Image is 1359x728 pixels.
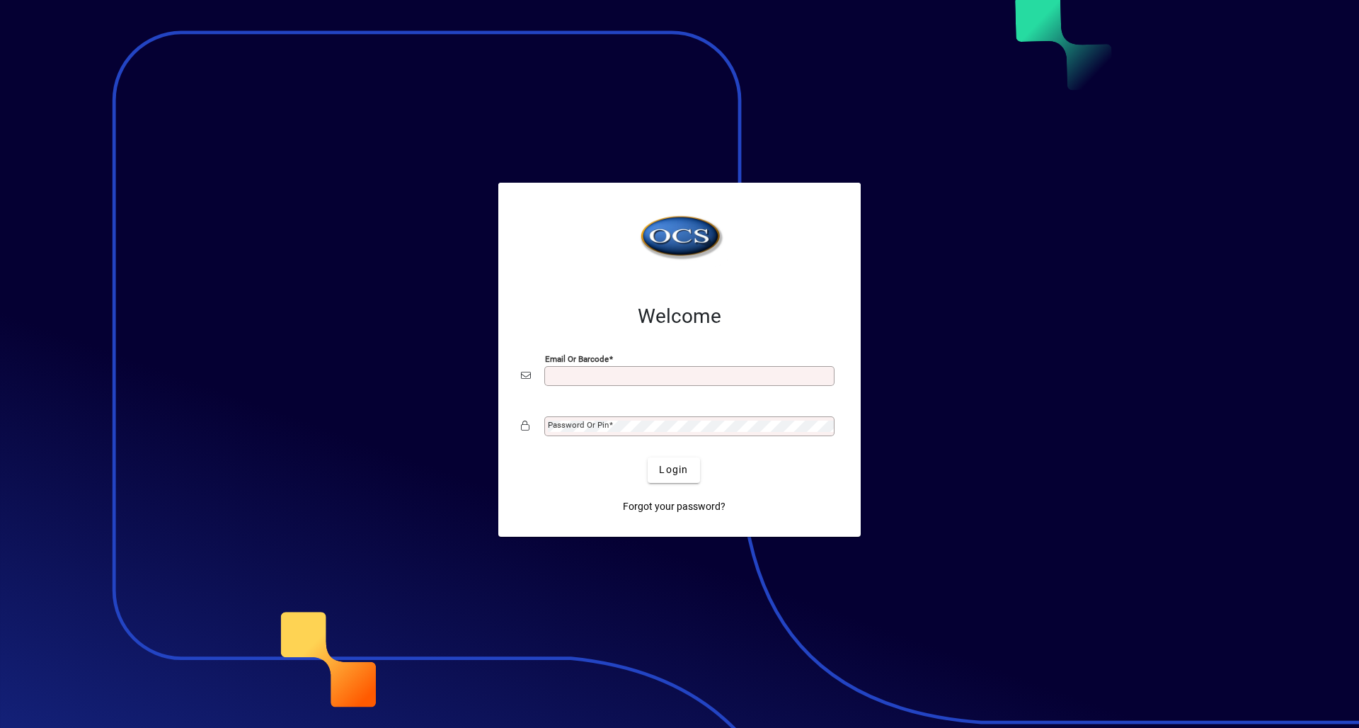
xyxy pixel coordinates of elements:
[659,462,688,477] span: Login
[521,305,838,329] h2: Welcome
[617,494,731,520] a: Forgot your password?
[623,499,726,514] span: Forgot your password?
[545,353,609,363] mat-label: Email or Barcode
[548,420,609,430] mat-label: Password or Pin
[648,457,699,483] button: Login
